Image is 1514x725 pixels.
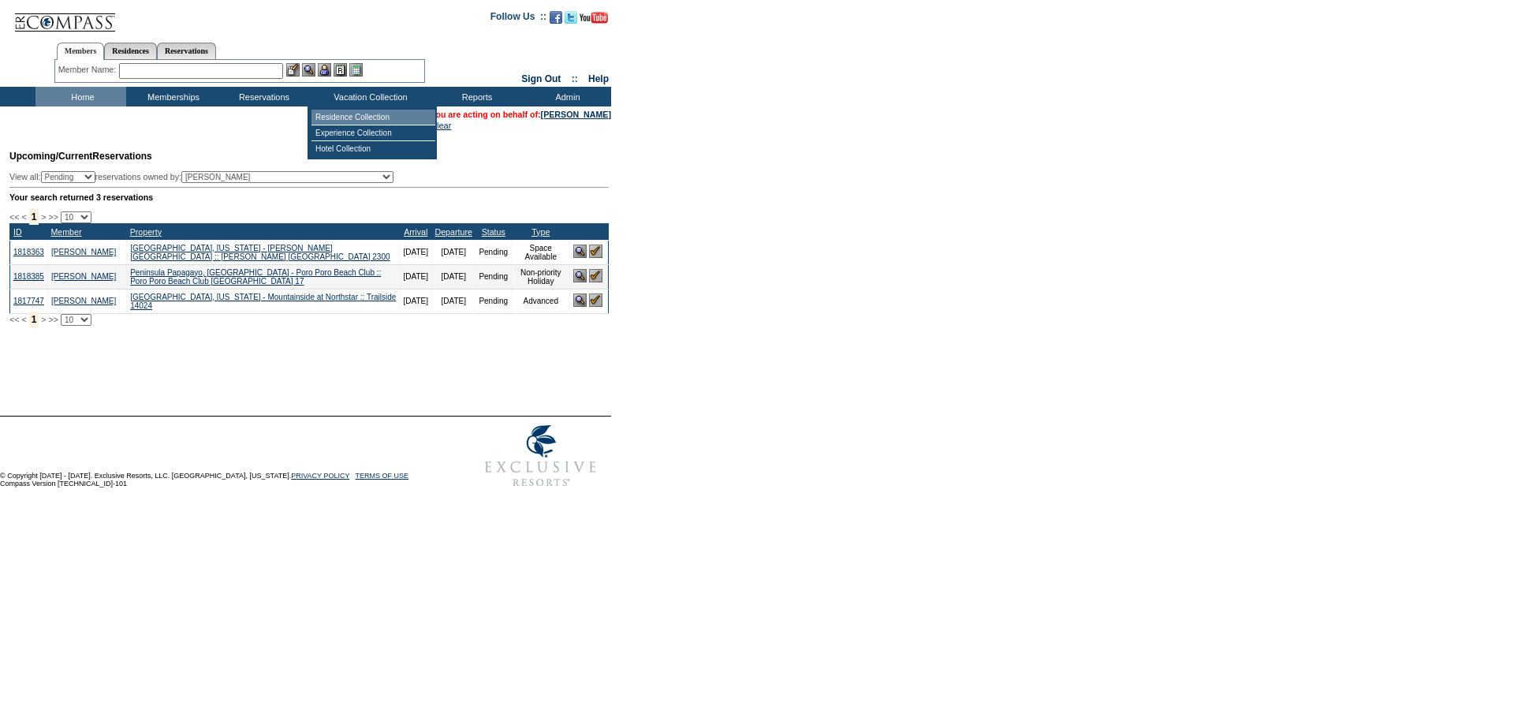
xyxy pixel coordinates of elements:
td: Vacation Collection [308,87,430,107]
span: >> [48,212,58,222]
img: Exclusive Resorts [470,425,611,504]
a: TERMS OF USE [356,480,409,488]
td: [DATE] [420,273,463,297]
img: Impersonate [318,63,331,77]
a: Property [130,227,162,237]
td: Experience Collection [311,125,435,141]
img: View Reservation [560,302,573,316]
div: Member Name: [58,63,119,77]
a: Member [50,227,81,237]
img: View [302,63,315,77]
a: Arrival [392,227,416,237]
a: Become our fan on Facebook [550,16,562,25]
a: Status [469,227,493,237]
span: 1 [29,209,39,225]
a: Subscribe to our YouTube Channel [580,16,608,25]
div: Your search returned 3 reservations [9,192,609,202]
img: Cancel Reservation [591,249,605,263]
td: Pending [463,273,499,297]
a: Residences [104,43,157,59]
td: Pending [463,297,499,322]
img: Cancel Reservation [591,302,605,316]
td: Follow Us :: [490,9,546,28]
td: [DATE] [387,240,419,273]
td: [DATE] [420,297,463,322]
a: 1818385 [13,281,44,290]
td: Admin [520,87,611,107]
td: Reservations [217,87,308,107]
span: << [9,323,19,333]
td: Hotel Collection [311,141,435,156]
img: b_edit.gif [286,63,300,77]
img: Confirm Reservation [576,302,589,316]
span: < [21,212,26,222]
img: Follow us on Twitter [565,11,577,24]
td: [DATE] [420,240,463,273]
td: Memberships [126,87,217,107]
div: View all: reservations owned by: [9,171,401,183]
a: Clear [431,121,451,130]
img: View Reservation [560,278,573,291]
td: Pending [463,240,499,273]
td: Home [35,87,126,107]
a: Help [588,73,609,84]
img: Confirm Reservation [576,278,589,291]
a: ID [13,227,22,237]
a: [GEOGRAPHIC_DATA], [US_STATE] - Mountainside at Northstar :: Trailside 14024 [130,301,364,319]
img: b_calculator.gif [349,63,363,77]
td: Advanced [499,297,557,322]
img: Confirm Reservation [576,249,589,263]
span: > [41,323,46,333]
td: [DATE] [387,273,419,297]
span: >> [48,323,58,333]
a: Peninsula Papagayo, [GEOGRAPHIC_DATA] - Poro Poro Beach Club :: Poro Poro Beach Club [GEOGRAPHIC_... [130,277,381,294]
span: < [21,323,26,333]
span: Upcoming/Current [9,151,92,162]
span: << [9,212,19,222]
a: Departure [423,227,460,237]
a: [PERSON_NAME] [51,281,116,290]
a: [PERSON_NAME] [51,305,116,314]
a: PRIVACY POLICY [291,480,349,488]
img: Become our fan on Facebook [550,11,562,24]
a: Type [519,227,537,237]
img: Cancel Reservation [591,278,605,291]
a: 1818363 [13,252,44,261]
a: Reservations [157,43,216,59]
a: [PERSON_NAME] [51,252,116,261]
span: > [41,212,46,222]
td: Space Available [499,240,557,273]
a: Members [57,43,105,60]
img: Reservations [334,63,347,77]
a: 1817747 [13,305,44,314]
span: Reservations [9,151,152,162]
a: [PERSON_NAME] [541,110,611,119]
span: 1 [29,320,39,336]
td: [DATE] [387,297,419,322]
a: Follow us on Twitter [565,16,577,25]
span: You are acting on behalf of: [431,110,611,119]
a: [GEOGRAPHIC_DATA], [US_STATE] - [PERSON_NAME][GEOGRAPHIC_DATA] :: [PERSON_NAME] [GEOGRAPHIC_DATA]... [130,244,370,270]
a: Sign Out [521,73,561,84]
td: Non-priority Holiday [499,273,557,297]
span: :: [572,73,578,84]
td: Residence Collection [311,110,435,125]
td: Reports [430,87,520,107]
img: Subscribe to our YouTube Channel [580,12,608,24]
img: View Reservation [560,249,573,263]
